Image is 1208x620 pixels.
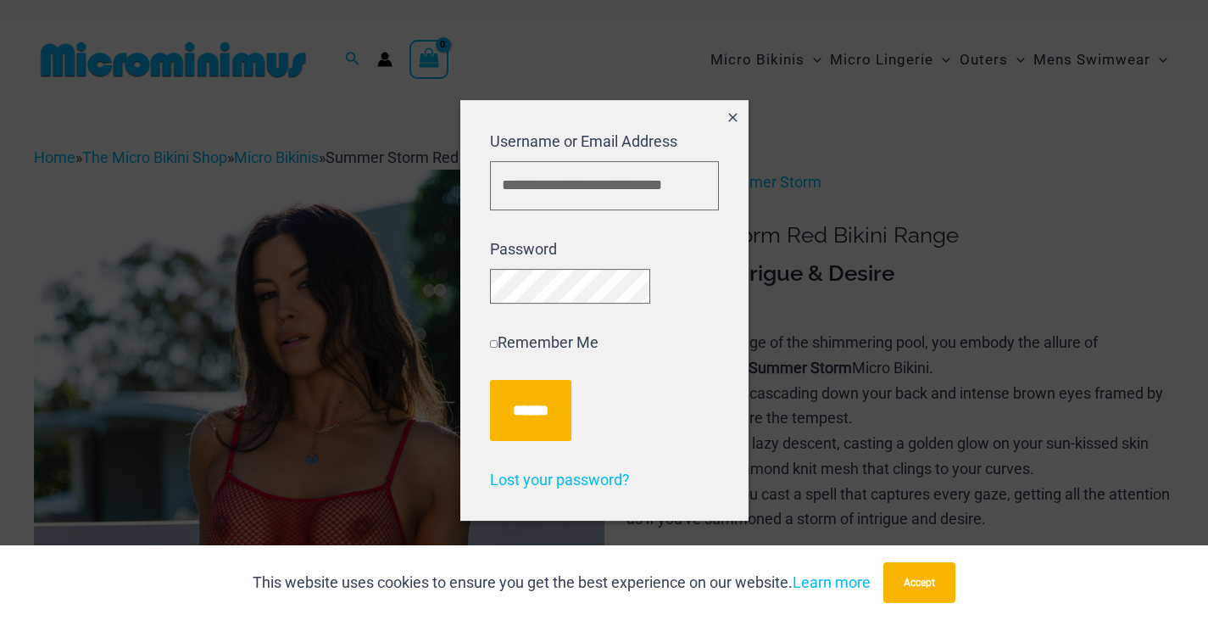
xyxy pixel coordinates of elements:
[490,332,598,350] label: Remember Me
[253,570,871,595] p: This website uses cookies to ensure you get the best experience on our website.
[490,240,557,258] label: Password
[490,132,677,150] label: Username or Email Address
[883,562,955,603] button: Accept
[490,339,498,347] input: Remember Me
[717,100,748,139] button: Close popup
[490,470,630,488] a: Lost your password?
[793,573,871,591] a: Learn more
